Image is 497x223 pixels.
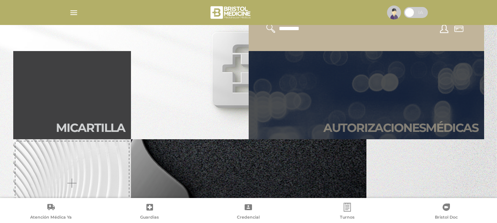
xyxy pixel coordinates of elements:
[340,215,355,221] span: Turnos
[397,203,496,222] a: Bristol Doc
[199,203,298,222] a: Credencial
[249,51,484,139] a: Autorizacionesmédicas
[323,121,478,135] h2: Autori zaciones médicas
[298,203,397,222] a: Turnos
[13,51,131,139] a: Micartilla
[387,6,401,19] img: profile-placeholder.svg
[237,215,260,221] span: Credencial
[1,203,100,222] a: Atención Médica Ya
[100,203,199,222] a: Guardias
[30,215,72,221] span: Atención Médica Ya
[69,8,78,17] img: Cober_menu-lines-white.svg
[140,215,159,221] span: Guardias
[56,121,125,135] h2: Mi car tilla
[209,4,253,21] img: bristol-medicine-blanco.png
[435,215,458,221] span: Bristol Doc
